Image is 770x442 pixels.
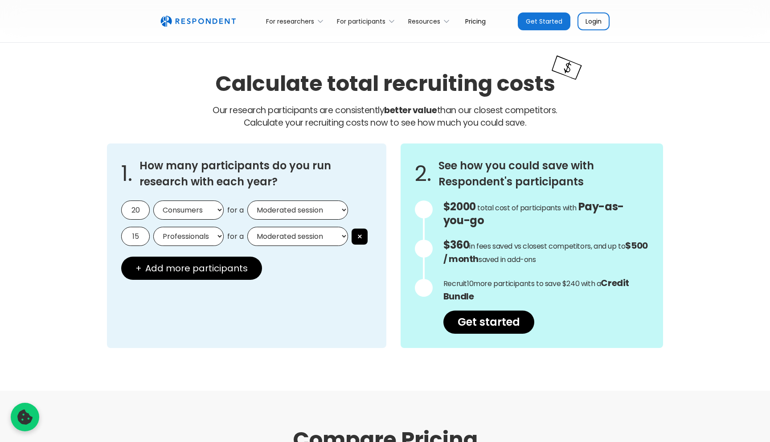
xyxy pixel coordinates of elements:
[403,11,458,32] div: Resources
[160,16,236,27] img: Untitled UI logotext
[227,206,244,215] span: for a
[415,169,431,178] span: 2.
[160,16,236,27] a: home
[135,264,142,273] span: +
[438,158,649,190] h3: See how you could save with Respondent's participants
[458,11,493,32] a: Pricing
[443,199,624,228] span: Pay-as-you-go
[139,158,372,190] h3: How many participants do you run research with each year?
[266,17,314,26] div: For researchers
[577,12,610,30] a: Login
[408,17,440,26] div: Resources
[145,264,248,273] span: Add more participants
[443,311,534,334] a: Get started
[443,199,476,214] span: $2000
[332,11,403,32] div: For participants
[384,104,437,116] strong: better value
[107,104,663,129] p: Our research participants are consistently than our closest competitors.
[121,169,132,178] span: 1.
[477,203,577,213] span: total cost of participants with
[467,278,473,289] span: 10
[215,69,555,98] h2: Calculate total recruiting costs
[337,17,385,26] div: For participants
[261,11,332,32] div: For researchers
[443,239,648,265] strong: $500 / month
[518,12,570,30] a: Get Started
[244,117,527,129] span: Calculate your recruiting costs now to see how much you could save.
[443,277,649,303] p: Recruit more participants to save $240 with a
[227,232,244,241] span: for a
[121,257,262,280] button: + Add more participants
[443,237,469,252] span: $360
[443,239,649,266] p: in fees saved vs closest competitors, and up to saved in add-ons
[352,229,368,245] button: ×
